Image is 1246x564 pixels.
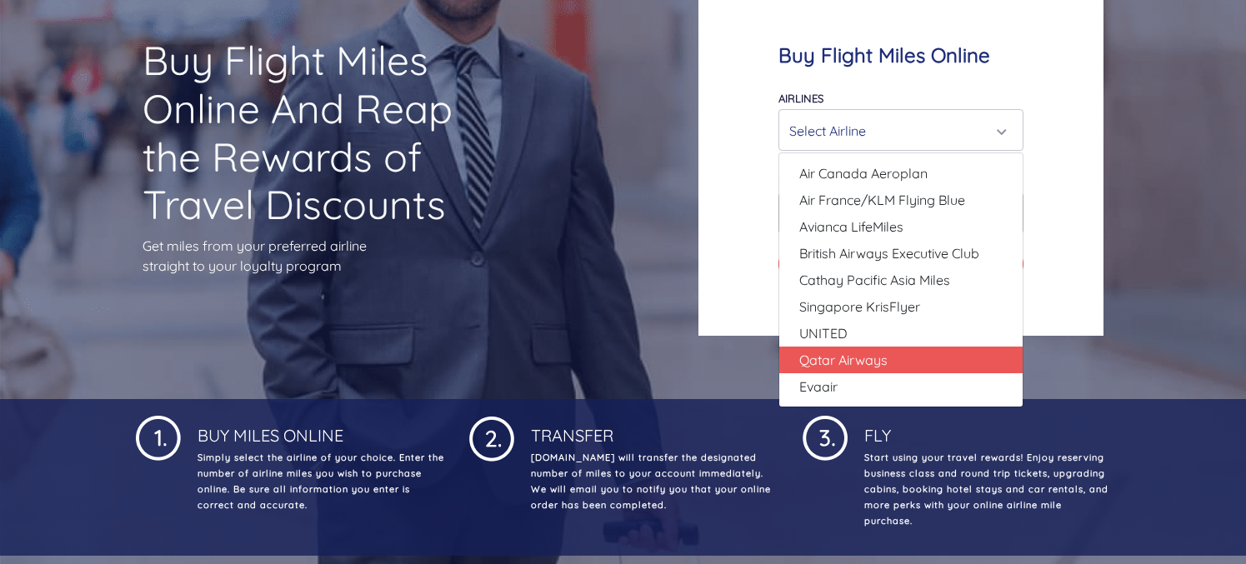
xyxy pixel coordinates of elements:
p: Simply select the airline of your choice. Enter the number of airline miles you wish to purchase ... [194,450,444,513]
button: Select Airline [778,109,1023,151]
span: Qatar Airways [799,350,888,370]
span: UNITED [799,323,848,343]
div: Select Airline [789,115,1003,147]
h1: Buy Flight Miles Online And Reap the Rewards of Travel Discounts [143,37,481,228]
p: Get miles from your preferred airline straight to your loyalty program [143,236,481,276]
span: Avianca LifeMiles [799,217,903,237]
h4: Fly [861,412,1111,446]
h4: Buy Miles Online [194,412,444,446]
span: Evaair [799,377,838,397]
img: 1 [136,412,181,461]
span: Air France/KLM Flying Blue [799,190,965,210]
img: 1 [469,412,514,462]
img: 1 [803,412,848,461]
span: Air Canada Aeroplan [799,163,928,183]
label: Airlines [778,92,823,105]
p: [DOMAIN_NAME] will transfer the designated number of miles to your account immediately. We will e... [528,450,778,513]
span: Cathay Pacific Asia Miles [799,270,950,290]
h4: Buy Flight Miles Online [778,43,1023,67]
p: Start using your travel rewards! Enjoy reserving business class and round trip tickets, upgrading... [861,450,1111,529]
span: British Airways Executive Club [799,243,979,263]
h4: Transfer [528,412,778,446]
span: Singapore KrisFlyer [799,297,920,317]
